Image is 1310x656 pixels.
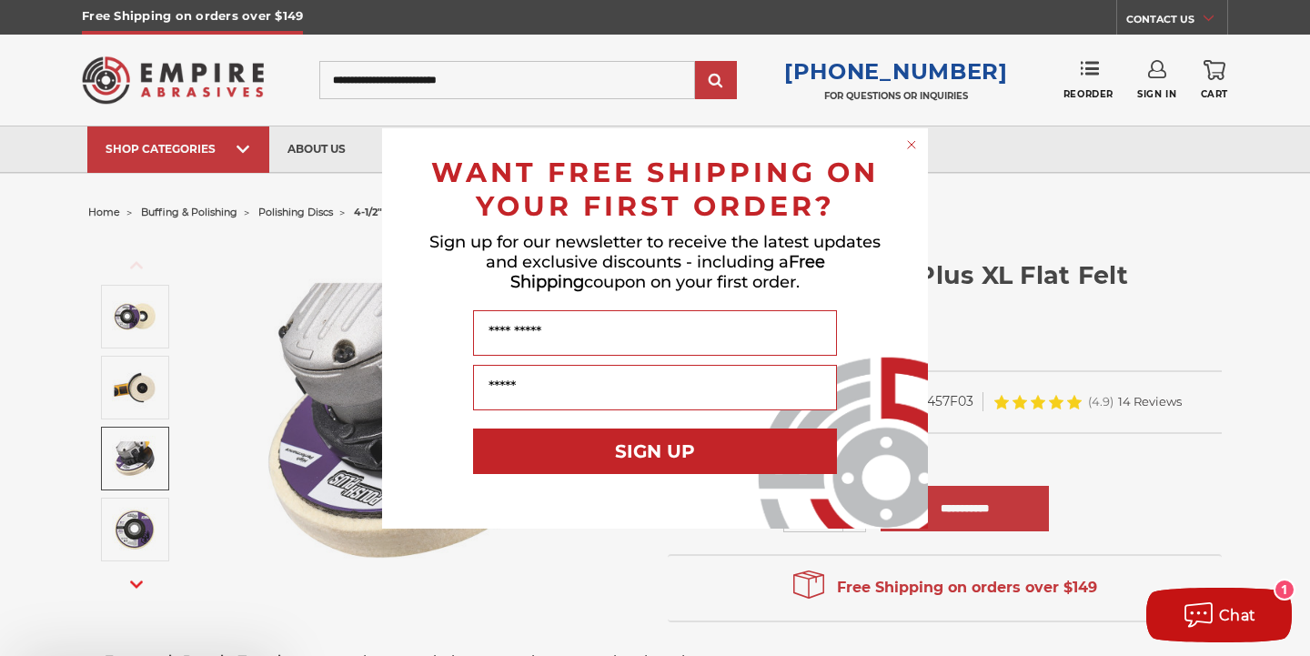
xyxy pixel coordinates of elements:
span: Sign up for our newsletter to receive the latest updates and exclusive discounts - including a co... [429,232,881,292]
span: Free Shipping [510,252,825,292]
span: Chat [1219,607,1256,624]
div: 1 [1275,580,1294,599]
span: WANT FREE SHIPPING ON YOUR FIRST ORDER? [431,156,879,223]
button: Chat [1146,588,1292,642]
button: SIGN UP [473,429,837,474]
button: Close dialog [902,136,921,154]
